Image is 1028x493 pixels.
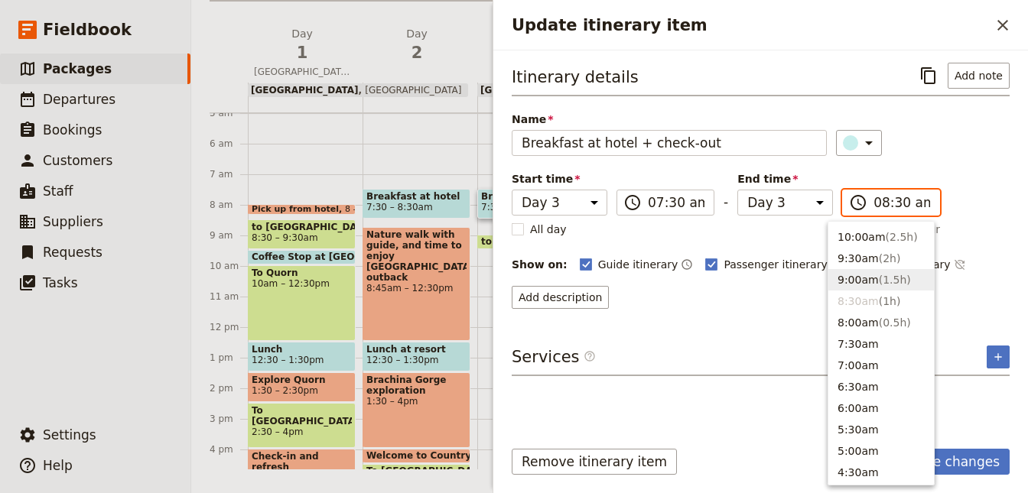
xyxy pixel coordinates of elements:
[248,372,356,402] div: Explore Quorn1:30 – 2:30pm
[248,26,363,83] button: Day1[GEOGRAPHIC_DATA] to Ikara-Flinders Ranges
[879,252,901,264] span: ( 2h )
[248,403,356,448] div: To [GEOGRAPHIC_DATA]2:30 – 4pm
[252,451,352,472] span: Check-in and refresh
[363,342,470,371] div: Lunch at resort12:30 – 1:30pm
[43,458,73,473] span: Help
[210,290,248,303] div: 11 am
[43,18,132,41] span: Fieldbook
[252,427,352,437] span: 2:30 – 4pm
[210,107,248,119] div: 5 am
[248,342,356,371] div: Lunch12:30 – 1:30pm
[828,376,934,397] button: 6:30am
[254,26,350,64] h2: Day
[584,350,596,368] span: ​
[43,245,102,260] span: Requests
[828,419,934,440] button: 5:30am
[512,14,990,37] h2: Update itinerary item
[512,171,607,186] span: Start time
[477,83,698,97] div: [GEOGRAPHIC_DATA][GEOGRAPHIC_DATA]
[623,193,642,212] span: ​
[248,204,356,215] div: Pick up from hotel8 – 8:15am
[363,227,470,341] div: Nature walk with guide, and time to enjoy [GEOGRAPHIC_DATA] outback8:45am – 12:30pm
[954,255,966,274] button: Time not shown on sales itinerary
[844,134,878,152] div: ​
[828,440,934,462] button: 5:00am
[251,85,359,96] span: [GEOGRAPHIC_DATA]
[210,352,248,364] div: 1 pm
[252,251,443,262] span: Coffee Stop at [GEOGRAPHIC_DATA]
[512,190,607,216] select: Start time
[648,193,704,212] input: ​
[252,385,318,396] span: 1:30 – 2:30pm
[210,413,248,425] div: 3 pm
[366,375,467,396] span: Brachina Gorge exploration
[210,260,248,272] div: 10 am
[248,219,356,249] div: to [GEOGRAPHIC_DATA]8:30 – 9:30am
[43,275,78,290] span: Tasks
[737,171,833,186] span: End time
[363,372,470,448] div: Brachina Gorge exploration1:30 – 4pm
[477,235,585,249] div: to Hawker9 – 9:30am
[366,450,603,461] span: Welcome to Country at [GEOGRAPHIC_DATA]
[252,222,352,232] span: to [GEOGRAPHIC_DATA]
[43,214,103,229] span: Suppliers
[363,26,477,70] button: Day2
[366,229,467,283] span: Nature walk with guide, and time to enjoy [GEOGRAPHIC_DATA] outback
[210,168,248,180] div: 7 am
[252,344,352,355] span: Lunch
[366,396,467,407] span: 1:30 – 4pm
[512,66,639,89] h3: Itinerary details
[363,449,470,463] div: Welcome to Country at [GEOGRAPHIC_DATA]
[210,382,248,394] div: 2 pm
[584,350,596,362] span: ​
[737,190,833,216] select: End time
[252,205,345,214] span: Pick up from hotel
[828,312,934,333] button: 8:00am(0.5h)
[366,202,433,212] span: 7:30 – 8:30am
[366,344,467,355] span: Lunch at resort
[43,122,102,138] span: Bookings
[899,449,1010,475] button: Save changes
[366,465,495,476] span: To [GEOGRAPHIC_DATA]
[481,236,539,247] span: to Hawker
[598,257,678,272] span: Guide itinerary
[359,85,462,96] span: [GEOGRAPHIC_DATA]
[828,333,934,355] button: 7:30am
[873,193,930,212] input: ​
[210,229,248,242] div: 9 am
[828,462,934,483] button: 4:30am
[252,405,352,427] span: To [GEOGRAPHIC_DATA]
[916,63,942,89] button: Copy itinerary item
[948,63,1010,89] button: Add note
[828,397,934,419] button: 6:00am
[366,283,467,294] span: 8:45am – 12:30pm
[248,66,356,78] span: [GEOGRAPHIC_DATA] to Ikara-Flinders Ranges
[366,355,438,365] span: 12:30 – 1:30pm
[512,345,596,368] h3: Services
[252,375,352,385] span: Explore Quorn
[210,199,248,211] div: 8 am
[345,205,392,214] span: 8 – 8:15am
[210,443,248,456] div: 4 pm
[43,183,73,199] span: Staff
[530,222,567,237] span: All day
[828,248,934,269] button: 9:30am(2h)
[252,268,352,278] span: To Quorn
[512,130,827,156] input: Name
[724,257,827,272] span: Passenger itinerary
[724,193,728,216] span: -
[210,138,248,150] div: 6 am
[366,191,467,202] span: Breakfast at hotel
[363,464,470,478] div: To [GEOGRAPHIC_DATA]
[210,321,248,333] div: 12 pm
[828,269,934,290] button: 9:00am(1.5h)
[828,226,934,248] button: 10:00am(2.5h)
[43,427,96,443] span: Settings
[879,274,911,286] span: ( 1.5h )
[836,130,882,156] button: ​
[254,41,350,64] span: 1
[369,41,465,64] span: 2
[481,202,548,212] span: 7:30 – 8:30am
[248,265,356,341] div: To Quorn10am – 12:30pm
[477,189,585,219] div: Breakfast at hotel7:30 – 8:30am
